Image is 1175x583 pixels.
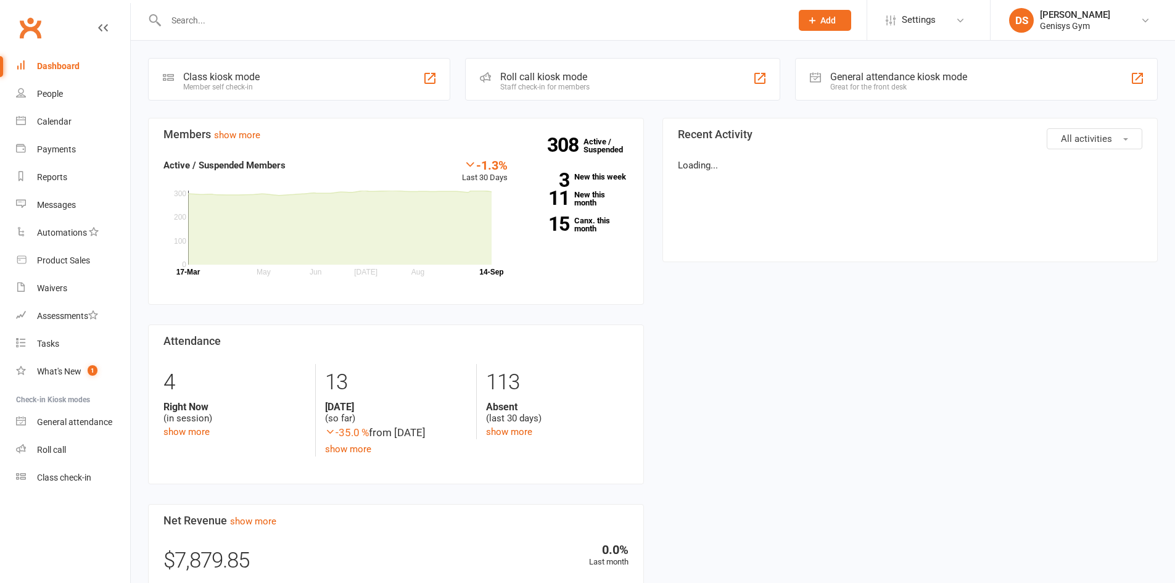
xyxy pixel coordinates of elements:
[163,401,306,424] div: (in session)
[325,426,369,439] span: -35.0 %
[16,408,130,436] a: General attendance kiosk mode
[16,163,130,191] a: Reports
[15,12,46,43] a: Clubworx
[37,366,81,376] div: What's New
[830,71,967,83] div: General attendance kiosk mode
[526,215,569,233] strong: 15
[526,217,629,233] a: 15Canx. this month
[500,71,590,83] div: Roll call kiosk mode
[16,52,130,80] a: Dashboard
[547,136,583,154] strong: 308
[16,219,130,247] a: Automations
[37,417,112,427] div: General attendance
[486,364,628,401] div: 113
[183,83,260,91] div: Member self check-in
[16,464,130,492] a: Class kiosk mode
[16,80,130,108] a: People
[589,544,629,556] div: 0.0%
[163,335,629,347] h3: Attendance
[799,10,851,31] button: Add
[486,401,628,413] strong: Absent
[526,189,569,207] strong: 11
[1061,133,1112,144] span: All activities
[37,172,67,182] div: Reports
[37,255,90,265] div: Product Sales
[583,128,638,163] a: 308Active / Suspended
[1040,9,1110,20] div: [PERSON_NAME]
[37,61,80,71] div: Dashboard
[1047,128,1142,149] button: All activities
[462,158,508,172] div: -1.3%
[163,364,306,401] div: 4
[37,228,87,238] div: Automations
[16,330,130,358] a: Tasks
[37,311,98,321] div: Assessments
[16,136,130,163] a: Payments
[325,364,467,401] div: 13
[486,426,532,437] a: show more
[183,71,260,83] div: Class kiosk mode
[163,426,210,437] a: show more
[163,401,306,413] strong: Right Now
[37,117,72,126] div: Calendar
[16,302,130,330] a: Assessments
[1009,8,1034,33] div: DS
[16,191,130,219] a: Messages
[325,401,467,424] div: (so far)
[230,516,276,527] a: show more
[325,444,371,455] a: show more
[163,160,286,171] strong: Active / Suspended Members
[37,473,91,482] div: Class check-in
[325,401,467,413] strong: [DATE]
[16,108,130,136] a: Calendar
[37,89,63,99] div: People
[163,515,629,527] h3: Net Revenue
[214,130,260,141] a: show more
[163,128,629,141] h3: Members
[500,83,590,91] div: Staff check-in for members
[16,275,130,302] a: Waivers
[678,158,1143,173] p: Loading...
[820,15,836,25] span: Add
[88,365,97,376] span: 1
[830,83,967,91] div: Great for the front desk
[37,339,59,349] div: Tasks
[486,401,628,424] div: (last 30 days)
[526,171,569,189] strong: 3
[37,445,66,455] div: Roll call
[37,144,76,154] div: Payments
[526,191,629,207] a: 11New this month
[16,358,130,386] a: What's New1
[37,283,67,293] div: Waivers
[589,544,629,569] div: Last month
[902,6,936,34] span: Settings
[162,12,783,29] input: Search...
[526,173,629,181] a: 3New this week
[16,247,130,275] a: Product Sales
[678,128,1143,141] h3: Recent Activity
[325,424,467,441] div: from [DATE]
[37,200,76,210] div: Messages
[1040,20,1110,31] div: Genisys Gym
[16,436,130,464] a: Roll call
[462,158,508,184] div: Last 30 Days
